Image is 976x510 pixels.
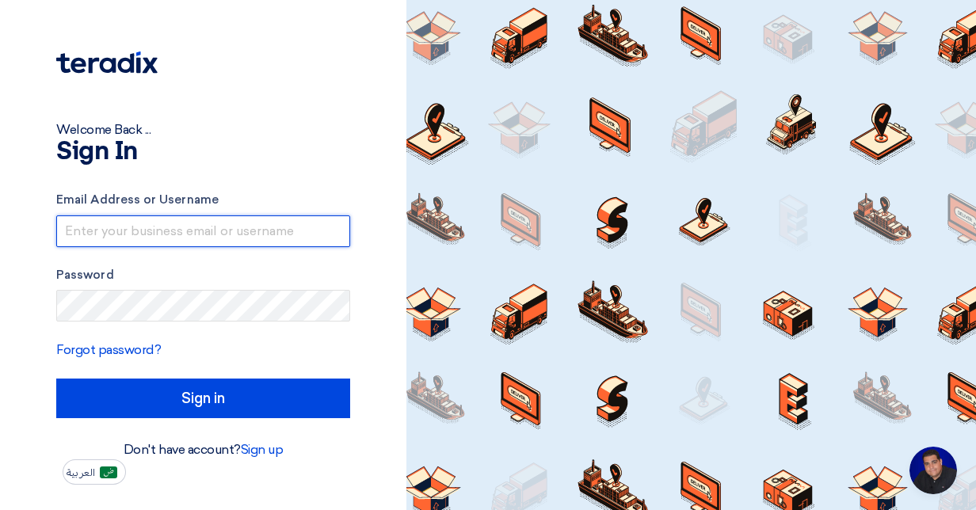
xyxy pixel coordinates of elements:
[56,51,158,74] img: Teradix logo
[56,120,350,139] div: Welcome Back ...
[67,467,95,478] span: العربية
[100,466,117,478] img: ar-AR.png
[56,139,350,165] h1: Sign In
[56,440,350,459] div: Don't have account?
[56,191,350,209] label: Email Address or Username
[241,442,284,457] a: Sign up
[909,447,957,494] a: Open chat
[63,459,126,485] button: العربية
[56,215,350,247] input: Enter your business email or username
[56,342,161,357] a: Forgot password?
[56,379,350,418] input: Sign in
[56,266,350,284] label: Password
